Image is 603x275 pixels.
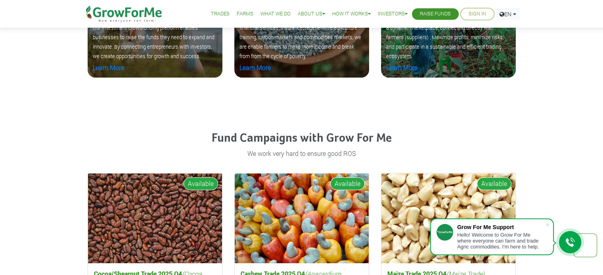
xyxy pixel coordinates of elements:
a: Learn More [386,63,417,72]
a: About Us [298,10,325,18]
a: Trades [211,10,230,18]
a: Sign In [469,10,486,18]
a: Learn More [239,63,271,72]
a: EN [496,8,520,20]
a: Farms [237,10,253,18]
span: Available [477,177,511,190]
a: Learn More [93,63,124,72]
img: growforme image [381,173,515,263]
a: What We Do [260,10,291,18]
a: Investors [378,10,408,18]
a: How it Works [332,10,371,18]
h4: Fund Campaigns with Grow For Me [88,131,516,146]
img: growforme image [88,173,222,263]
span: Available [330,177,365,190]
a: Raise Funds [420,10,451,18]
img: growforme image [235,173,369,263]
span: Available [184,177,218,190]
div: Grow For Me Support [457,224,545,230]
div: Hello! Welcome to Grow For Me where everyone can farm and trade Agric commodities. I'm here to help. [457,232,545,250]
p: We work very hard to ensure good ROS [89,149,515,158]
